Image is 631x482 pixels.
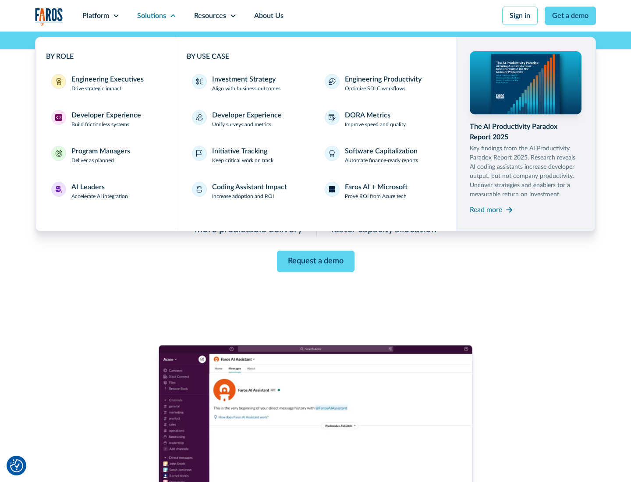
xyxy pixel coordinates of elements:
a: Developer ExperienceUnify surveys and metrics [187,105,312,134]
a: Get a demo [545,7,596,25]
p: Align with business outcomes [212,85,280,92]
div: Program Managers [71,146,130,156]
div: The AI Productivity Paradox Report 2025 [470,121,582,142]
p: Increase adoption and ROI [212,192,274,200]
nav: Solutions [35,32,596,231]
div: Engineering Executives [71,74,144,85]
p: Improve speed and quality [345,120,406,128]
div: Developer Experience [71,110,141,120]
div: Faros AI + Microsoft [345,182,408,192]
p: Key findings from the AI Productivity Paradox Report 2025. Research reveals AI coding assistants ... [470,144,582,199]
a: Coding Assistant ImpactIncrease adoption and ROI [187,177,312,206]
p: Deliver as planned [71,156,114,164]
a: home [35,8,63,26]
img: Developer Experience [55,114,62,121]
a: Developer ExperienceDeveloper ExperienceBuild frictionless systems [46,105,165,134]
img: Engineering Executives [55,78,62,85]
a: Sign in [502,7,538,25]
p: Unify surveys and metrics [212,120,271,128]
img: AI Leaders [55,186,62,193]
a: Software CapitalizationAutomate finance-ready reports [319,141,445,170]
a: Initiative TrackingKeep critical work on track [187,141,312,170]
p: Optimize SDLC workflows [345,85,405,92]
button: Cookie Settings [10,459,23,472]
p: Keep critical work on track [212,156,273,164]
div: Initiative Tracking [212,146,267,156]
img: Revisit consent button [10,459,23,472]
div: BY USE CASE [187,51,445,62]
div: AI Leaders [71,182,105,192]
p: Prove ROI from Azure tech [345,192,407,200]
div: Read more [470,205,502,215]
a: Engineering ExecutivesEngineering ExecutivesDrive strategic impact [46,69,165,98]
a: Program ManagersProgram ManagersDeliver as planned [46,141,165,170]
img: Logo of the analytics and reporting company Faros. [35,8,63,26]
a: Faros AI + MicrosoftProve ROI from Azure tech [319,177,445,206]
p: Accelerate AI integration [71,192,128,200]
div: Developer Experience [212,110,282,120]
img: Program Managers [55,150,62,157]
div: Engineering Productivity [345,74,422,85]
div: Solutions [137,11,166,21]
div: Resources [194,11,226,21]
div: Coding Assistant Impact [212,182,287,192]
a: The AI Productivity Paradox Report 2025Key findings from the AI Productivity Paradox Report 2025.... [470,51,582,217]
p: Automate finance-ready reports [345,156,418,164]
p: Drive strategic impact [71,85,121,92]
a: Investment StrategyAlign with business outcomes [187,69,312,98]
a: AI LeadersAI LeadersAccelerate AI integration [46,177,165,206]
div: Investment Strategy [212,74,276,85]
a: Request a demo [277,251,354,272]
div: Software Capitalization [345,146,418,156]
div: BY ROLE [46,51,165,62]
a: Engineering ProductivityOptimize SDLC workflows [319,69,445,98]
div: DORA Metrics [345,110,390,120]
div: Platform [82,11,109,21]
p: Build frictionless systems [71,120,129,128]
a: DORA MetricsImprove speed and quality [319,105,445,134]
